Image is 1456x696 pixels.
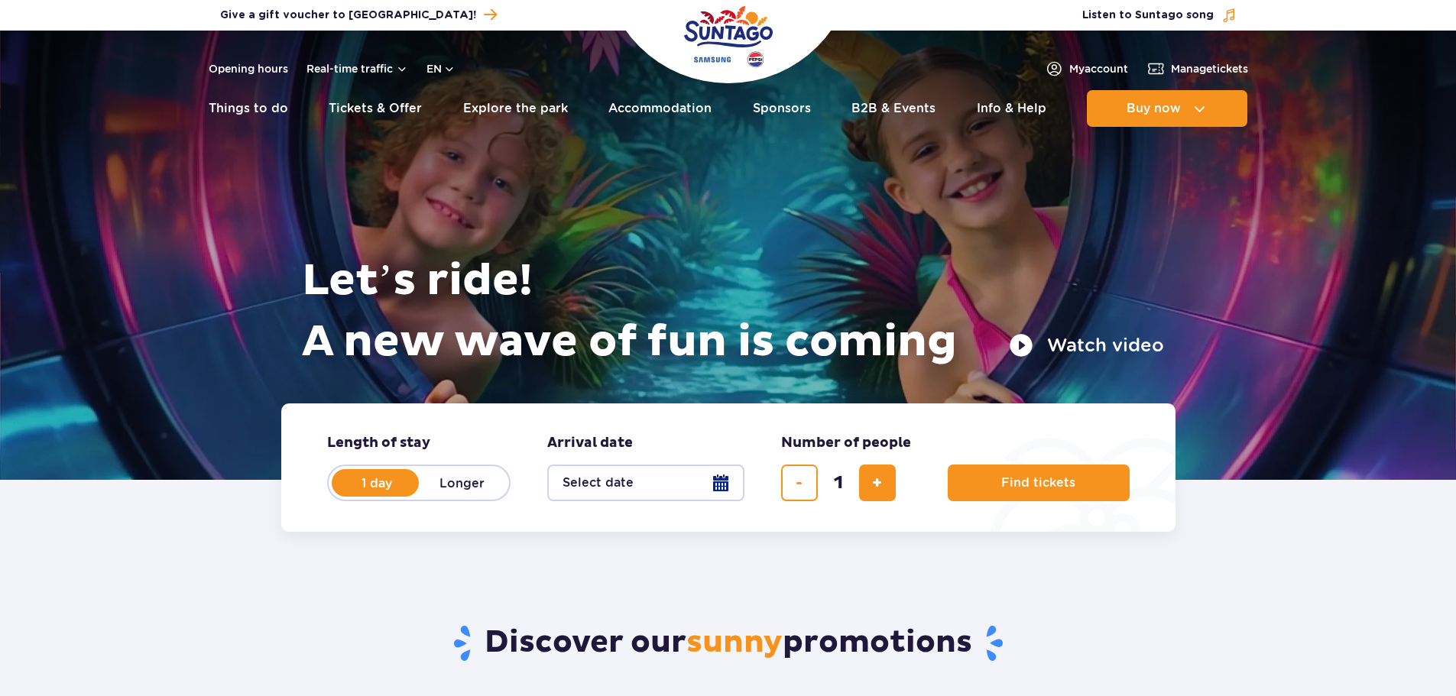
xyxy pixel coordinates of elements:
label: Longer [419,467,506,499]
span: Number of people [781,434,911,452]
h1: Let’s ride! A new wave of fun is coming [302,251,1164,373]
a: Give a gift voucher to [GEOGRAPHIC_DATA]! [220,5,497,25]
button: Listen to Suntago song [1082,8,1237,23]
form: Planning your visit to Park of Poland [281,403,1176,532]
button: add ticket [859,465,896,501]
a: Explore the park [463,90,568,127]
h2: Discover our promotions [280,623,1176,663]
span: Arrival date [547,434,633,452]
span: Listen to Suntago song [1082,8,1214,23]
span: Buy now [1127,102,1181,115]
a: Managetickets [1146,60,1248,78]
a: Info & Help [977,90,1046,127]
a: Myaccount [1045,60,1128,78]
span: My account [1069,61,1128,76]
a: B2B & Events [851,90,936,127]
a: Tickets & Offer [329,90,422,127]
span: Length of stay [327,434,430,452]
button: Real-time traffic [306,63,408,75]
button: remove ticket [781,465,818,501]
a: Things to do [209,90,288,127]
span: sunny [686,623,783,662]
a: Sponsors [753,90,811,127]
span: Manage tickets [1171,61,1248,76]
button: Watch video [1009,333,1164,358]
button: Buy now [1087,90,1247,127]
span: Find tickets [1001,476,1075,490]
button: en [426,61,456,76]
a: Accommodation [608,90,712,127]
input: number of tickets [820,465,857,501]
a: Opening hours [209,61,288,76]
button: Select date [547,465,744,501]
label: 1 day [333,467,420,499]
button: Find tickets [948,465,1130,501]
span: Give a gift voucher to [GEOGRAPHIC_DATA]! [220,8,476,23]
